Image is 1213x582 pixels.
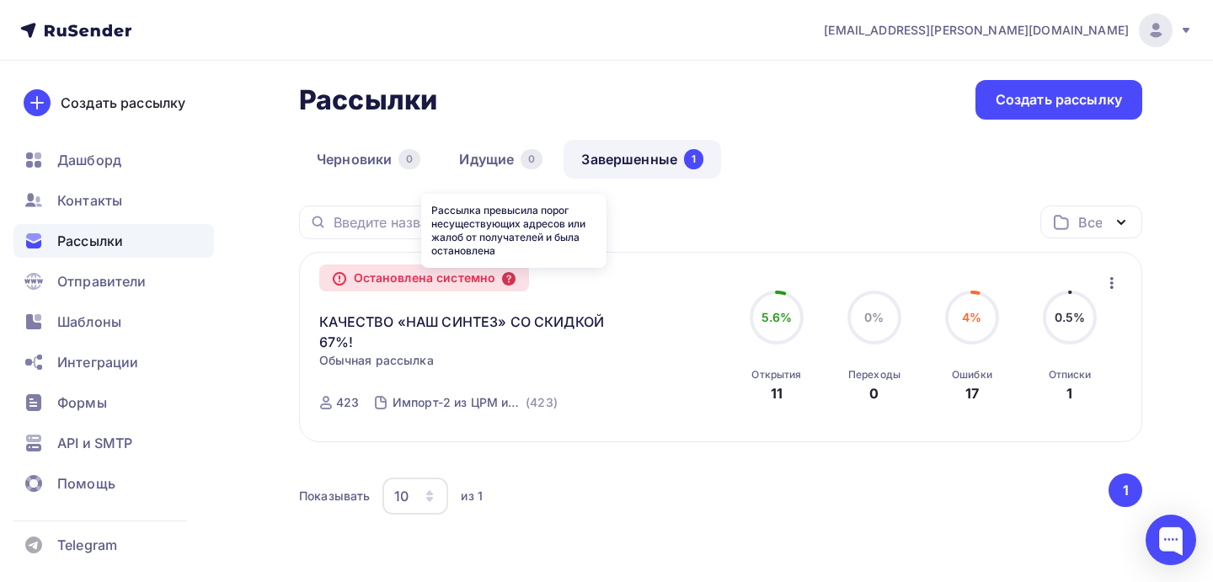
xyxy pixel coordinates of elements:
div: Рассылка превысила порог несуществующих адресов или жалоб от получателей и была остановлена [421,194,606,268]
a: Рассылки [13,224,214,258]
span: Формы [57,392,107,413]
span: Дашборд [57,150,121,170]
div: 1 [684,149,703,169]
span: 0% [864,310,884,324]
a: Дашборд [13,143,214,177]
span: Рассылки [57,231,123,251]
a: Шаблоны [13,305,214,339]
a: Импорт-2 из ЦРМ и почты (423) [391,389,559,416]
span: Интеграции [57,352,138,372]
span: 0.5% [1055,310,1086,324]
div: 1 [1066,383,1072,403]
div: Переходы [848,368,900,382]
div: Импорт-2 из ЦРМ и почты [393,394,522,411]
div: Создать рассылку [996,90,1122,109]
div: Отписки [1049,368,1092,382]
div: 10 [394,486,409,506]
div: Показывать [299,488,370,505]
a: Завершенные1 [564,140,721,179]
a: [EMAIL_ADDRESS][PERSON_NAME][DOMAIN_NAME] [824,13,1193,47]
div: 0 [521,149,542,169]
div: Открытия [751,368,801,382]
span: Шаблоны [57,312,121,332]
span: API и SMTP [57,433,132,453]
span: Контакты [57,190,122,211]
a: Контакты [13,184,214,217]
div: (423) [526,394,558,411]
input: Введите название рассылки [334,213,596,232]
ul: Pagination [1106,473,1143,507]
a: Отправители [13,264,214,298]
div: Создать рассылку [61,93,185,113]
div: из 1 [461,488,483,505]
span: 4% [962,310,981,324]
div: Ошибки [952,368,992,382]
span: [EMAIL_ADDRESS][PERSON_NAME][DOMAIN_NAME] [824,22,1129,39]
div: 423 [336,394,359,411]
span: Помощь [57,473,115,494]
div: Остановлена системно [319,264,530,291]
button: Все [1040,206,1142,238]
a: КАЧЕСТВО «НАШ СИНТЕЗ» СО СКИДКОЙ 67%! [319,312,608,352]
div: 0 [869,383,879,403]
a: Идущие0 [441,140,560,179]
button: 10 [382,477,449,515]
div: 0 [398,149,420,169]
div: Все [1078,212,1102,232]
span: Отправители [57,271,147,291]
a: Формы [13,386,214,419]
span: Telegram [57,535,117,555]
div: 17 [965,383,979,403]
a: Черновики0 [299,140,438,179]
button: Go to page 1 [1109,473,1142,507]
span: 5.6% [761,310,793,324]
span: Обычная рассылка [319,352,434,369]
div: 11 [771,383,783,403]
h2: Рассылки [299,83,437,117]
